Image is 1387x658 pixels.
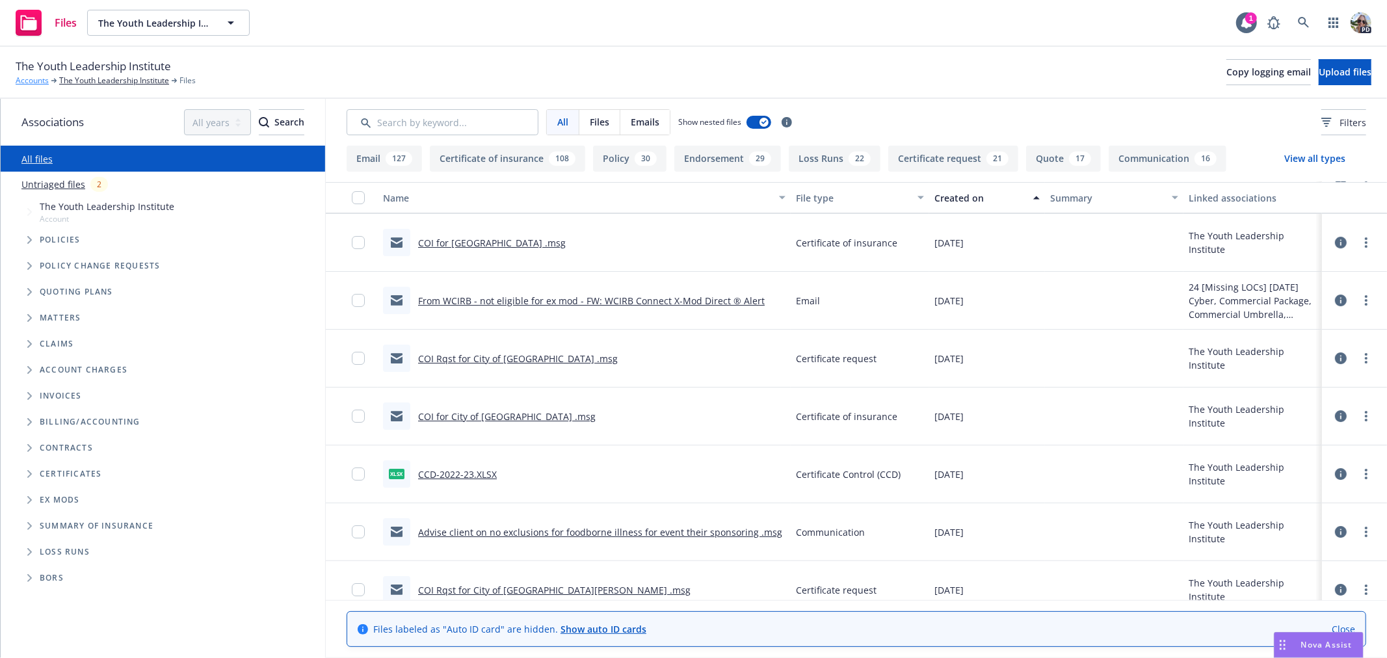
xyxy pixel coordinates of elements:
span: Files [55,18,77,28]
button: Email [347,146,422,172]
a: COI for [GEOGRAPHIC_DATA] .msg [418,237,566,249]
div: 29 [749,151,771,166]
button: Communication [1109,146,1226,172]
span: XLSX [389,469,404,479]
span: Policy change requests [40,262,160,270]
div: 30 [635,151,657,166]
span: Contracts [40,444,93,452]
div: 17 [1069,151,1091,166]
input: Toggle Row Selected [352,467,365,480]
span: Account [40,213,174,224]
span: Billing/Accounting [40,418,140,426]
button: Filters [1321,109,1366,135]
div: The Youth Leadership Institute [1189,460,1317,488]
span: Claims [40,340,73,348]
input: Toggle Row Selected [352,583,365,596]
span: Filters [1340,116,1366,129]
a: Advise client on no exclusions for foodborne illness for event their sponsoring .msg [418,526,782,538]
div: File type [796,191,910,205]
a: The Youth Leadership Institute [59,75,169,86]
div: 22 [849,151,871,166]
span: Certificate of insurance [796,410,897,423]
button: Loss Runs [789,146,880,172]
button: The Youth Leadership Institute [87,10,250,36]
span: Certificate of insurance [796,236,897,250]
button: Nova Assist [1274,632,1364,658]
div: 108 [549,151,575,166]
button: Certificate request [888,146,1018,172]
button: Linked associations [1183,182,1322,213]
a: COI Rqst for City of [GEOGRAPHIC_DATA][PERSON_NAME] .msg [418,584,691,596]
button: Copy logging email [1226,59,1311,85]
a: Accounts [16,75,49,86]
a: COI for City of [GEOGRAPHIC_DATA] .msg [418,410,596,423]
span: Email [796,294,820,308]
span: [DATE] [934,583,964,597]
button: Upload files [1319,59,1371,85]
button: Summary [1045,182,1183,213]
button: Endorsement [674,146,781,172]
span: Certificate request [796,583,877,597]
span: [DATE] [934,294,964,308]
a: Untriaged files [21,178,85,191]
div: Tree Example [1,197,325,409]
div: The Youth Leadership Institute [1189,518,1317,546]
a: more [1358,235,1374,250]
div: The Youth Leadership Institute [1189,345,1317,372]
button: Certificate of insurance [430,146,585,172]
input: Select all [352,191,365,204]
div: 1 [1245,12,1257,24]
div: Name [383,191,771,205]
span: Files [179,75,196,86]
div: 24 [Missing LOCs] [DATE] Cyber, Commercial Package, Commercial Umbrella, Commercial Auto, Workers... [1189,280,1317,321]
a: CCD-2022-23.XLSX [418,468,497,480]
div: The Youth Leadership Institute [1189,229,1317,256]
div: The Youth Leadership Institute [1189,576,1317,603]
button: Created on [929,182,1045,213]
a: more [1358,408,1374,424]
span: Policies [40,236,81,244]
div: Search [259,110,304,135]
span: Quoting plans [40,288,113,296]
span: [DATE] [934,467,964,481]
a: Switch app [1321,10,1347,36]
a: Show auto ID cards [561,623,646,635]
div: 127 [386,151,412,166]
a: more [1358,524,1374,540]
a: Search [1291,10,1317,36]
span: The Youth Leadership Institute [98,16,211,30]
input: Toggle Row Selected [352,294,365,307]
span: BORs [40,574,64,582]
div: Summary [1050,191,1164,205]
button: Name [378,182,791,213]
input: Toggle Row Selected [352,410,365,423]
input: Toggle Row Selected [352,525,365,538]
a: more [1358,582,1374,598]
div: Created on [934,191,1025,205]
a: From WCIRB - not eligible for ex mod - FW: WCIRB Connect X-Mod Direct ® Alert [418,295,765,307]
span: Files [590,115,609,129]
span: Matters [40,314,81,322]
a: more [1358,466,1374,482]
span: Invoices [40,392,82,400]
span: Emails [631,115,659,129]
button: Quote [1026,146,1101,172]
div: Folder Tree Example [1,409,325,591]
a: Report a Bug [1261,10,1287,36]
span: The Youth Leadership Institute [40,200,174,213]
img: photo [1351,12,1371,33]
span: Filters [1321,116,1366,129]
div: Drag to move [1275,633,1291,657]
span: Loss Runs [40,548,90,556]
svg: Search [259,117,269,127]
input: Toggle Row Selected [352,236,365,249]
a: All files [21,153,53,165]
span: Certificates [40,470,101,478]
span: Summary of insurance [40,522,153,530]
div: The Youth Leadership Institute [1189,402,1317,430]
span: [DATE] [934,525,964,539]
span: Copy logging email [1226,66,1311,78]
button: SearchSearch [259,109,304,135]
span: Ex Mods [40,496,79,504]
button: Policy [593,146,667,172]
